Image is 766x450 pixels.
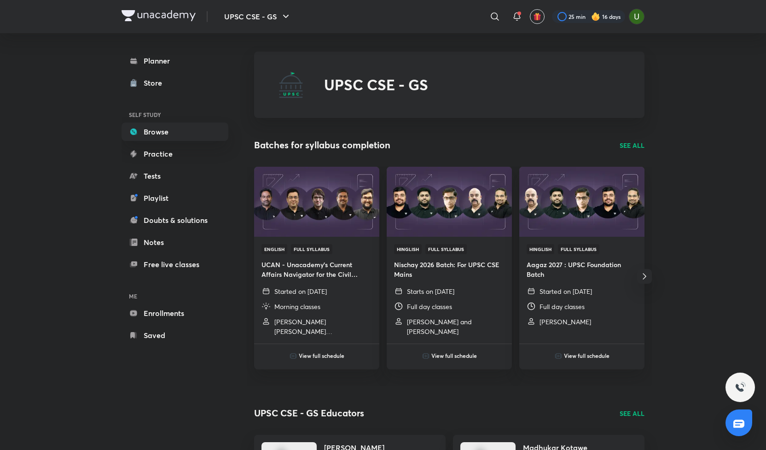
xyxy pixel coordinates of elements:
[122,326,228,345] a: Saved
[533,12,541,21] img: avatar
[274,286,327,296] p: Started on [DATE]
[422,352,429,360] img: play
[122,123,228,141] a: Browse
[261,260,372,279] h4: UCAN - Unacademy's Current Affairs Navigator for the Civil Services Examination
[122,107,228,123] h6: SELF STUDY
[540,286,592,296] p: Started on [DATE]
[253,166,380,237] img: Thumbnail
[144,77,168,88] div: Store
[122,189,228,207] a: Playlist
[407,286,454,296] p: Starts on [DATE]
[555,352,562,360] img: play
[518,166,645,237] img: Thumbnail
[122,288,228,304] h6: ME
[530,9,545,24] button: avatar
[254,167,379,344] a: ThumbnailEnglishFull SyllabusUCAN - Unacademy's Current Affairs Navigator for the Civil Services ...
[291,244,332,254] span: Full Syllabus
[527,260,637,279] h4: Aagaz 2027 : UPSC Foundation Batch
[254,138,390,152] h2: Batches for syllabus completion
[122,145,228,163] a: Practice
[394,244,422,254] span: Hinglish
[387,167,512,344] a: ThumbnailHinglishFull SyllabusNischay 2026 Batch: For UPSC CSE MainsStarts on [DATE]Full day clas...
[122,233,228,251] a: Notes
[527,244,554,254] span: Hinglish
[564,351,609,360] h6: View full schedule
[261,244,287,254] span: English
[254,406,364,420] h3: UPSC CSE - GS Educators
[276,70,306,99] img: UPSC CSE - GS
[219,7,297,26] button: UPSC CSE - GS
[425,244,467,254] span: Full Syllabus
[385,166,513,237] img: Thumbnail
[122,74,228,92] a: Store
[122,211,228,229] a: Doubts & solutions
[519,167,644,334] a: ThumbnailHinglishFull SyllabusAagaz 2027 : UPSC Foundation BatchStarted on [DATE]Full day classes...
[122,10,196,21] img: Company Logo
[558,244,599,254] span: Full Syllabus
[290,352,297,360] img: play
[122,52,228,70] a: Planner
[122,304,228,322] a: Enrollments
[620,140,644,150] a: SEE ALL
[629,9,644,24] img: Aishwary Kumar
[431,351,477,360] h6: View full schedule
[407,302,452,311] p: Full day classes
[324,76,428,94] h2: UPSC CSE - GS
[407,317,505,336] p: Sudarshan Gurjar and Dr Sidharth Arora
[620,409,644,418] a: SEE ALL
[274,302,320,311] p: Morning classes
[299,351,344,360] h6: View full schedule
[394,260,505,279] h4: Nischay 2026 Batch: For UPSC CSE Mains
[591,12,600,21] img: streak
[122,167,228,185] a: Tests
[122,255,228,274] a: Free live classes
[735,382,746,393] img: ttu
[274,317,372,336] p: Sarmad Mehraj, Aastha Pilania, Chethan N and 4 more
[122,10,196,23] a: Company Logo
[540,317,591,327] p: Pratik Nayak
[540,302,585,311] p: Full day classes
